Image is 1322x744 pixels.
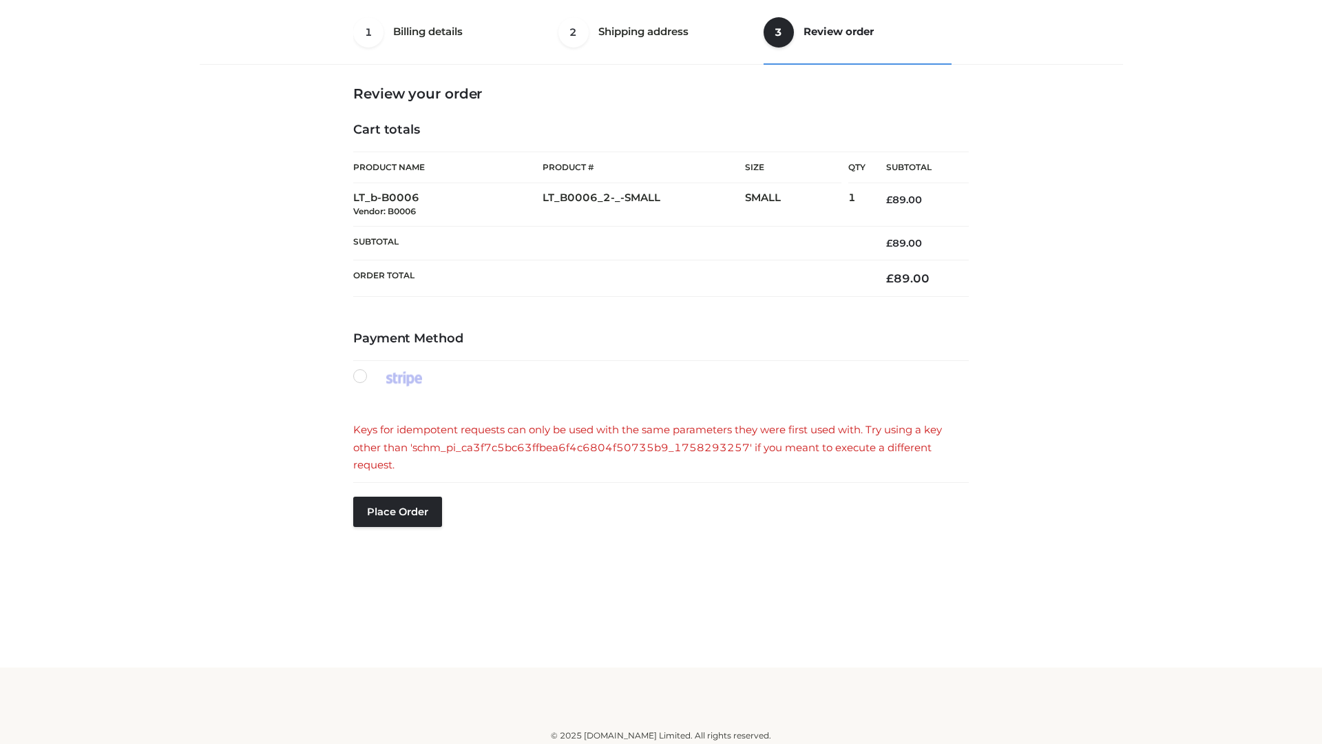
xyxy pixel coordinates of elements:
small: Vendor: B0006 [353,206,416,216]
th: Size [745,152,841,183]
div: © 2025 [DOMAIN_NAME] Limited. All rights reserved. [204,729,1118,743]
td: SMALL [745,183,848,227]
div: Keys for idempotent requests can only be used with the same parameters they were first used with.... [353,421,969,474]
bdi: 89.00 [886,194,922,206]
td: 1 [848,183,865,227]
h4: Payment Method [353,331,969,347]
th: Subtotal [865,152,969,183]
th: Product Name [353,152,543,183]
th: Order Total [353,260,865,297]
bdi: 89.00 [886,271,930,285]
th: Subtotal [353,226,865,260]
span: £ [886,271,894,285]
th: Qty [848,152,865,183]
span: £ [886,194,892,206]
th: Product # [543,152,745,183]
h3: Review your order [353,85,969,102]
h4: Cart totals [353,123,969,138]
span: £ [886,237,892,249]
button: Place order [353,497,442,527]
td: LT_B0006_2-_-SMALL [543,183,745,227]
td: LT_b-B0006 [353,183,543,227]
bdi: 89.00 [886,237,922,249]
